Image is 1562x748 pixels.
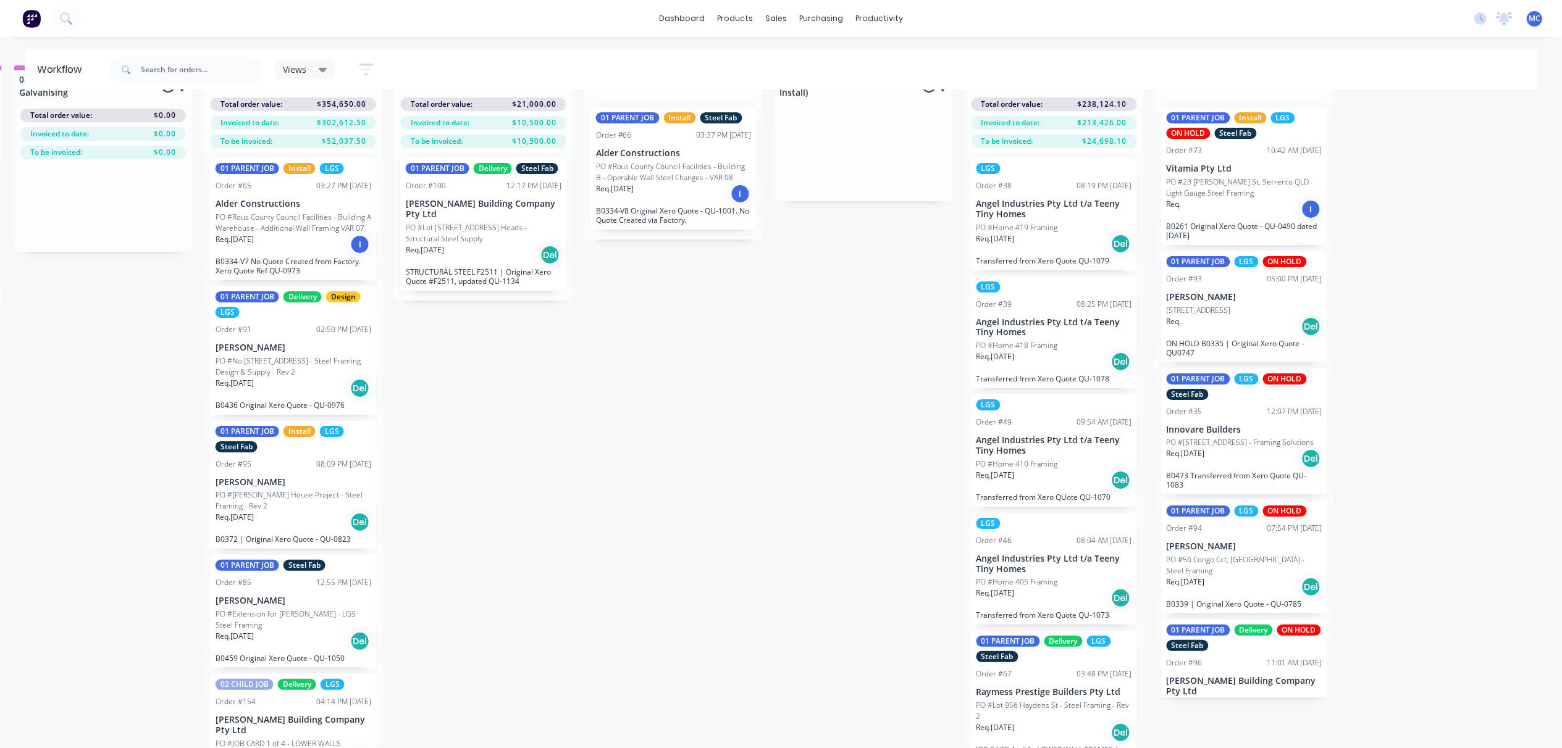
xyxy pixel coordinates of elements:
div: 01 PARENT JOB [1167,625,1230,636]
p: PO #Home 405 Framing [976,576,1058,588]
div: Install [283,426,316,437]
div: Install [283,163,316,174]
p: Req. [DATE] [216,378,254,389]
span: To be invoiced: [411,136,463,147]
p: Vitamia Pty Ltd [1167,164,1322,174]
span: $213,426.00 [1078,117,1127,128]
div: 01 PARENT JOBInstallSteel FabOrder #6603:37 PM [DATE]Alder ConstructionsPO #Rous County Council F... [591,107,757,230]
div: LGS [976,281,1001,293]
div: Order #95 [216,459,251,470]
p: Req. [DATE] [1167,448,1205,459]
div: 10:42 AM [DATE] [1267,145,1322,156]
span: Invoiced to date: [411,117,469,128]
p: Req. [1167,199,1182,210]
p: Req. [DATE] [976,351,1015,362]
div: 01 PARENT JOB [216,560,279,571]
div: Del [350,631,370,651]
p: B0261 Original Xero Quote - QU-0490 dated [DATE] [1167,222,1322,240]
div: 01 PARENT JOBInstallLGSOrder #6503:27 PM [DATE]Alder ConstructionsPO #Rous County Council Facilit... [211,158,376,280]
p: Transferred from Xero Quote QU-1078 [976,374,1132,383]
div: Delivery [283,291,322,302]
p: PO #Extension for [PERSON_NAME] - LGS Steel Framing [216,609,371,631]
div: LGS [1235,256,1259,267]
p: PO #Rous County Council Facilities - Building A Warehouse - Additional Wall Framing VAR 07 [216,212,371,234]
div: LGS [976,163,1001,174]
div: 01 PARENT JOB [596,112,660,123]
div: Order #85 [216,577,251,588]
p: PO #23 [PERSON_NAME] St, Serrento QLD - Light Gauge Steel Framing [1167,177,1322,199]
span: $238,124.10 [1078,99,1127,110]
div: Order #38 [976,180,1012,191]
p: PO #Home 410 Framing [976,459,1058,470]
div: Design [326,291,361,302]
div: Order #154 [216,696,256,707]
div: LGS [1087,636,1111,647]
p: Transferred from Xero Quote QU-1079 [976,256,1132,265]
div: Steel Fab [700,112,742,123]
p: Req. [DATE] [406,244,444,256]
p: Raymess Prestige Builders Pty Ltd [976,687,1132,697]
input: Search for orders... [141,57,263,82]
div: 01 PARENT JOB [216,426,279,437]
div: Del [350,378,370,398]
div: 02 CHILD JOB [216,679,274,690]
div: 07:54 PM [DATE] [1267,523,1322,534]
p: Req. [DATE] [216,234,254,245]
div: 01 PARENT JOB [406,163,469,174]
div: Del [1301,449,1321,468]
div: 03:27 PM [DATE] [316,180,371,191]
div: ON HOLD [1263,373,1307,384]
div: Del [1111,723,1131,742]
span: $24,698.10 [1083,136,1127,147]
p: PO #[PERSON_NAME] House Project - Steel Framing - Rev 2 [216,489,371,512]
div: 04:14 PM [DATE] [316,696,371,707]
div: 01 PARENT JOBInstallLGSON HOLDSteel FabOrder #7310:42 AM [DATE]Vitamia Pty LtdPO #23 [PERSON_NAME... [1162,107,1327,245]
div: 08:25 PM [DATE] [1077,299,1132,310]
div: LGS [1235,505,1259,517]
span: To be invoiced: [981,136,1033,147]
span: To be invoiced: [30,147,82,158]
span: Total order value: [981,99,1043,110]
p: Req. [DATE] [976,470,1015,481]
span: $0.00 [154,128,176,139]
div: I [1301,199,1321,219]
div: Delivery [474,163,512,174]
p: PO #[STREET_ADDRESS] - Framing Solutions [1167,437,1314,448]
p: PO #Home 418 Framing [976,340,1058,351]
p: Req. [1167,316,1182,327]
img: Factory [22,9,41,28]
div: Order #96 [1167,657,1203,668]
div: Order #65 [216,180,251,191]
div: 01 PARENT JOB [1167,256,1230,267]
p: Req. [DATE] [976,233,1015,244]
span: $354,650.00 [317,99,366,110]
span: MC [1529,13,1540,24]
div: LGSOrder #4608:04 AM [DATE]Angel Industries Pty Ltd t/a Teeny Tiny HomesPO #Home 405 FramingReq.[... [972,513,1137,625]
span: Invoiced to date: [220,117,279,128]
p: PO #Lot 956 Haydens St - Steel Framing - Rev 2 [976,700,1132,722]
p: [PERSON_NAME] [1167,292,1322,302]
div: I [350,235,370,254]
div: 12:17 PM [DATE] [506,180,561,191]
p: B0334-V8 Original Xero Quote - QU-1001. No Quote Created via Factory. [596,206,752,225]
p: [STREET_ADDRESS] [1167,305,1231,316]
div: Install [664,112,696,123]
div: 03:48 PM [DATE] [1077,668,1132,679]
p: [PERSON_NAME] Building Company Pty Ltd [406,199,561,220]
p: ON HOLD B0335 | Original Xero Quote - QU0747 [1167,339,1322,357]
div: Del [350,512,370,532]
div: ON HOLD [1167,128,1211,139]
div: Steel Fab [1167,389,1209,400]
p: Transferred from Xero QUote QU-1070 [976,492,1132,502]
div: Del [1111,470,1131,490]
div: sales [759,9,793,28]
div: Order #73 [1167,145,1203,156]
p: Transferred from Xero Quote QU-1073 [976,610,1132,620]
span: Invoiced to date: [30,128,89,139]
div: Del [1301,577,1321,597]
div: Order #46 [976,535,1012,546]
p: PO #56 Congo Cct, [GEOGRAPHIC_DATA] - Steel Framing [1167,554,1322,576]
div: Steel Fab [283,560,325,571]
div: Steel Fab [216,441,258,452]
div: Del [1111,234,1131,254]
